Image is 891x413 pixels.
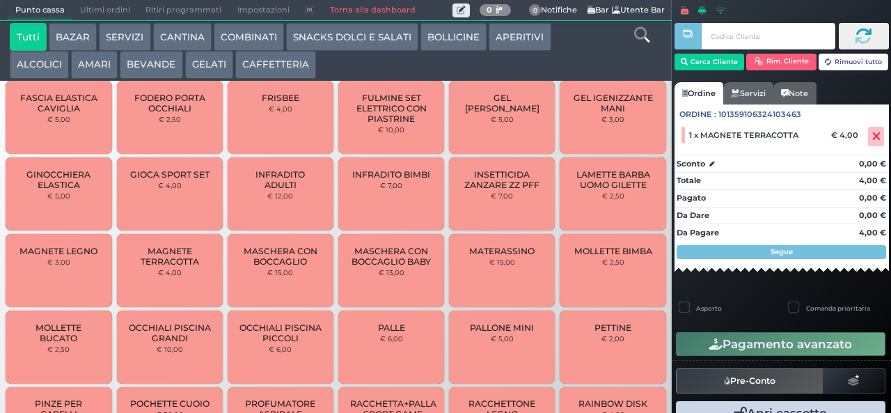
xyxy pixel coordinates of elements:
[235,51,316,79] button: CAFFETTERIA
[239,169,322,190] span: INFRADITO ADULTI
[71,51,118,79] button: AMARI
[47,258,70,266] small: € 3,00
[380,181,402,189] small: € 7,00
[378,322,405,333] span: PALLE
[601,115,624,123] small: € 3,00
[806,304,870,313] label: Comanda prioritaria
[859,210,886,220] strong: 0,00 €
[461,93,544,114] span: GEL [PERSON_NAME]
[594,322,631,333] span: PETTINE
[420,23,487,51] button: BOLLICINE
[677,228,719,237] strong: Da Pagare
[159,115,181,123] small: € 2,50
[128,246,211,267] span: MAGNETE TERRACOTTA
[689,130,798,140] span: 1 x MAGNETE TERRACOTTA
[138,1,229,20] span: Ritiri programmati
[350,246,433,267] span: MASCHERA CON BOCCAGLIO BABY
[571,169,654,190] span: LAMETTE BARBA UOMO GILETTE
[829,130,865,140] div: € 4,00
[17,169,100,190] span: GINOCCHIERA ELASTICA
[461,169,544,190] span: INSETTICIDA ZANZARE ZZ PFF
[702,23,835,49] input: Codice Cliente
[47,192,70,200] small: € 5,00
[675,54,745,70] button: Cerca Cliente
[675,82,723,104] a: Ordine
[153,23,212,51] button: CANTINA
[491,192,513,200] small: € 7,00
[230,1,297,20] span: Impostazioni
[819,54,889,70] button: Rimuovi tutto
[352,169,430,180] span: INFRADITO BIMBI
[157,345,183,353] small: € 10,00
[696,304,722,313] label: Asporto
[771,247,793,256] strong: Segue
[130,398,210,409] span: POCHETTE CUOIO
[677,193,706,203] strong: Pagato
[859,228,886,237] strong: 4,00 €
[8,1,72,20] span: Punto cassa
[378,125,404,134] small: € 10,00
[239,246,322,267] span: MASCHERA CON BOCCAGLIO
[469,246,535,256] span: MATERASSINO
[746,54,817,70] button: Rim. Cliente
[602,258,624,266] small: € 2,50
[491,115,514,123] small: € 5,00
[17,322,100,343] span: MOLLETTE BUCATO
[269,104,292,113] small: € 4,00
[322,1,423,20] a: Torna alla dashboard
[158,268,182,276] small: € 4,00
[679,109,716,120] span: Ordine :
[718,109,801,120] span: 101359106324103463
[47,115,70,123] small: € 5,00
[723,82,773,104] a: Servizi
[49,23,97,51] button: BAZAR
[10,23,47,51] button: Tutti
[72,1,138,20] span: Ultimi ordini
[470,322,534,333] span: PALLONE MINI
[19,246,97,256] span: MAGNETE LEGNO
[120,51,182,79] button: BEVANDE
[269,345,292,353] small: € 6,00
[130,169,210,180] span: GIOCA SPORT SET
[267,192,293,200] small: € 12,00
[602,192,624,200] small: € 2,50
[601,334,624,343] small: € 2,00
[677,176,701,185] strong: Totale
[286,23,418,51] button: SNACKS DOLCI E SALATI
[773,82,816,104] a: Note
[489,23,551,51] button: APERITIVI
[489,258,515,266] small: € 15,00
[185,51,233,79] button: GELATI
[491,334,514,343] small: € 5,00
[128,93,211,114] span: FODERO PORTA OCCHIALI
[571,93,654,114] span: GEL IGENIZZANTE MANI
[574,246,652,256] span: MOLLETTE BIMBA
[859,176,886,185] strong: 4,00 €
[487,5,492,15] b: 0
[529,4,542,17] span: 0
[158,181,182,189] small: € 4,00
[380,334,403,343] small: € 6,00
[379,268,404,276] small: € 13,00
[859,159,886,169] strong: 0,00 €
[47,345,70,353] small: € 2,50
[262,93,299,103] span: FRISBEE
[578,398,647,409] span: RAINBOW DISK
[677,210,709,220] strong: Da Dare
[676,368,823,393] button: Pre-Conto
[17,93,100,114] span: FASCIA ELASTICA CAVIGLIA
[859,193,886,203] strong: 0,00 €
[676,332,885,356] button: Pagamento avanzato
[267,268,293,276] small: € 15,00
[677,158,705,170] strong: Sconto
[128,322,211,343] span: OCCHIALI PISCINA GRANDI
[350,93,433,124] span: FULMINE SET ELETTRICO CON PIASTRINE
[239,322,322,343] span: OCCHIALI PISCINA PICCOLI
[214,23,284,51] button: COMBINATI
[10,51,69,79] button: ALCOLICI
[99,23,150,51] button: SERVIZI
